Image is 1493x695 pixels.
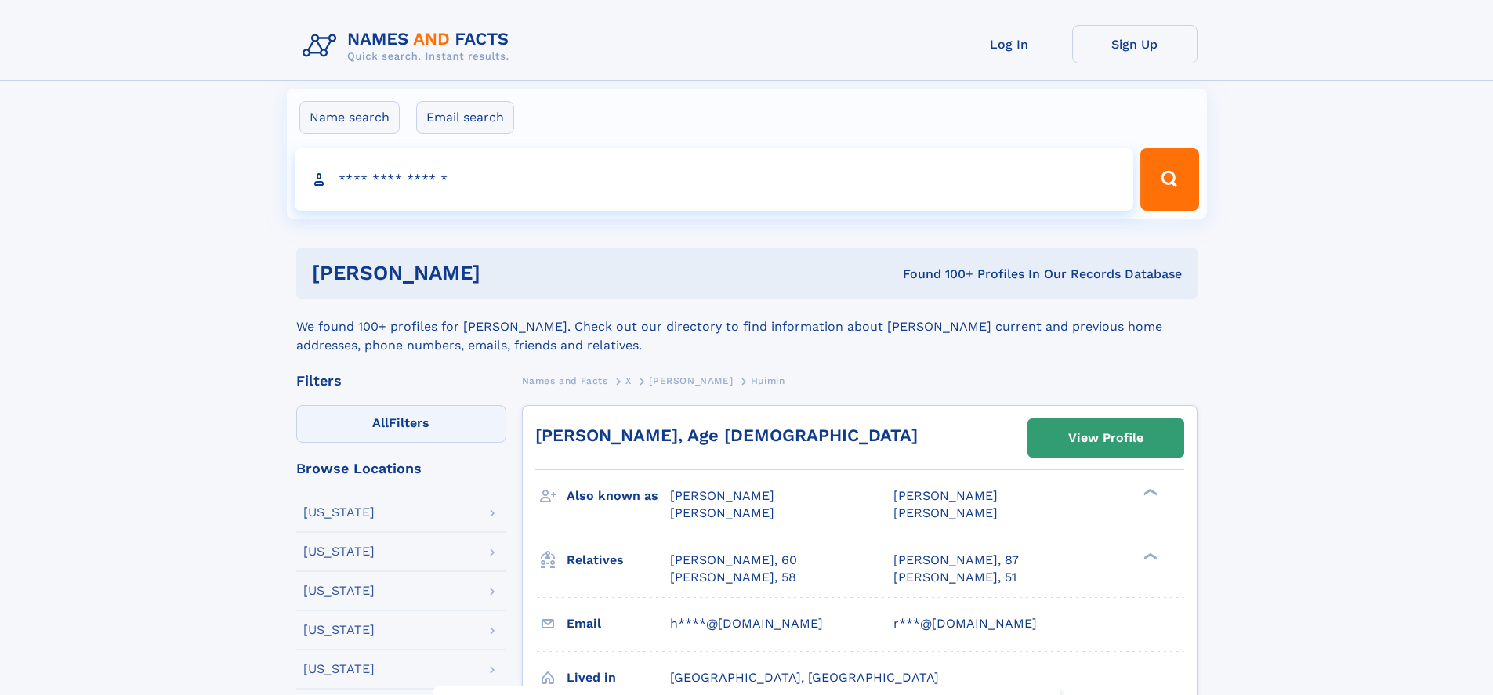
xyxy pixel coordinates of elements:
[567,664,670,691] h3: Lived in
[670,505,774,520] span: [PERSON_NAME]
[303,585,375,597] div: [US_STATE]
[296,405,506,443] label: Filters
[893,616,1037,631] span: r***@[DOMAIN_NAME]
[751,375,785,386] span: Huimin
[416,101,514,134] label: Email search
[567,547,670,574] h3: Relatives
[312,263,692,283] h1: [PERSON_NAME]
[303,545,375,558] div: [US_STATE]
[1140,551,1158,561] div: ❯
[303,663,375,675] div: [US_STATE]
[296,374,506,388] div: Filters
[535,425,918,445] a: [PERSON_NAME], Age [DEMOGRAPHIC_DATA]
[670,670,939,685] span: [GEOGRAPHIC_DATA], [GEOGRAPHIC_DATA]
[296,462,506,476] div: Browse Locations
[303,506,375,519] div: [US_STATE]
[372,415,389,430] span: All
[625,371,632,390] a: X
[947,25,1072,63] a: Log In
[893,552,1019,569] a: [PERSON_NAME], 87
[670,569,796,586] a: [PERSON_NAME], 58
[303,624,375,636] div: [US_STATE]
[1140,148,1198,211] button: Search Button
[295,148,1134,211] input: search input
[670,552,797,569] a: [PERSON_NAME], 60
[1028,419,1183,457] a: View Profile
[296,299,1198,355] div: We found 100+ profiles for [PERSON_NAME]. Check out our directory to find information about [PERS...
[893,505,998,520] span: [PERSON_NAME]
[567,483,670,509] h3: Also known as
[1068,420,1143,456] div: View Profile
[691,266,1182,283] div: Found 100+ Profiles In Our Records Database
[893,569,1016,586] a: [PERSON_NAME], 51
[567,610,670,637] h3: Email
[1140,487,1158,498] div: ❯
[893,488,998,503] span: [PERSON_NAME]
[649,371,733,390] a: [PERSON_NAME]
[299,101,400,134] label: Name search
[649,375,733,386] span: [PERSON_NAME]
[625,375,632,386] span: X
[522,371,608,390] a: Names and Facts
[296,25,522,67] img: Logo Names and Facts
[1072,25,1198,63] a: Sign Up
[670,488,774,503] span: [PERSON_NAME]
